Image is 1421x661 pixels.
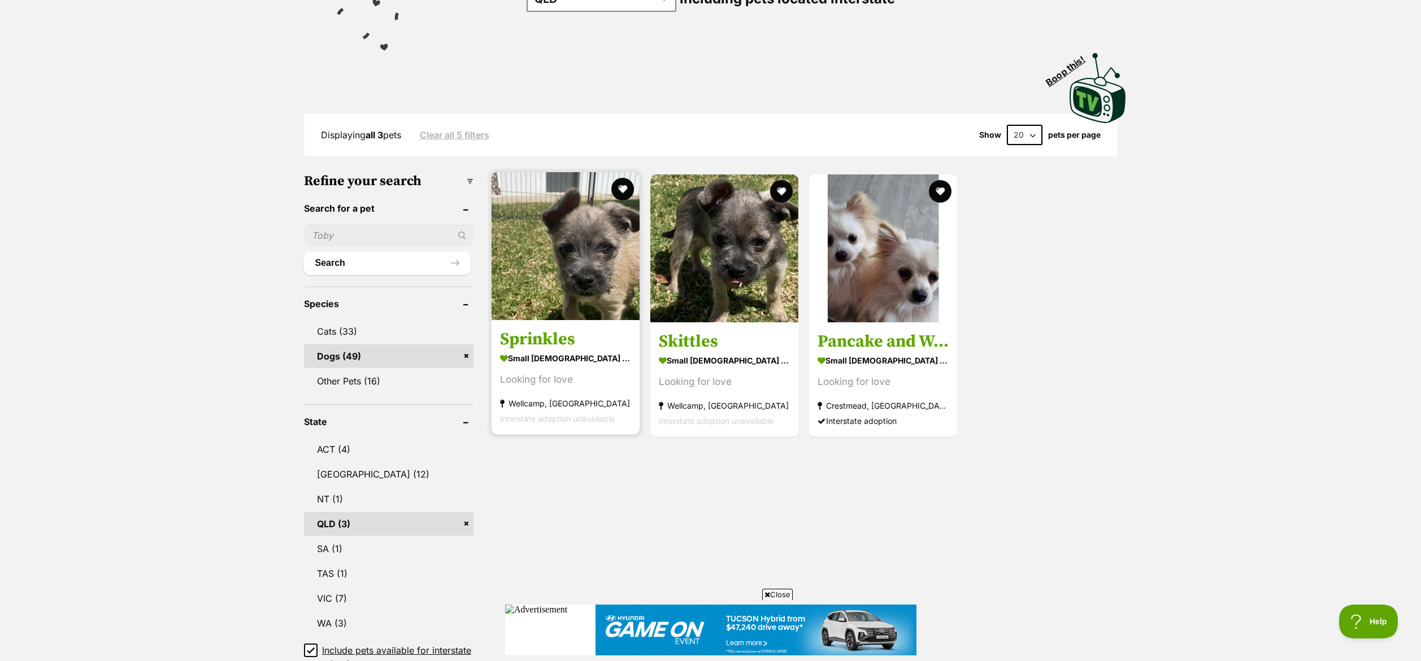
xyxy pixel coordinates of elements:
[500,414,615,423] span: Interstate adoption unavailable
[929,180,951,203] button: favourite
[818,398,949,413] strong: Crestmead, [GEOGRAPHIC_DATA]
[304,252,471,274] button: Search
[304,611,473,635] a: WA (3)
[304,512,473,536] a: QLD (3)
[500,329,631,350] h3: Sprinkles
[500,396,631,411] strong: Wellcamp, [GEOGRAPHIC_DATA]
[304,562,473,585] a: TAS (1)
[500,350,631,366] strong: small [DEMOGRAPHIC_DATA] Dog
[500,372,631,387] div: Looking for love
[818,331,949,352] h3: Pancake and Waffle
[1070,53,1126,123] img: PetRescue TV logo
[809,174,957,322] img: Pancake and Waffle - Pomeranian Dog
[304,299,473,309] header: Species
[762,589,793,600] span: Close
[304,586,473,610] a: VIC (7)
[979,130,1001,139] span: Show
[1070,43,1126,125] a: Boop this!
[366,129,383,141] strong: all 3
[304,417,473,427] header: State
[611,178,634,200] button: favourite
[650,174,798,322] img: Skittles - Yorkshire Terrier x Wirehaired Jack Russell Terrier Dog
[659,374,790,389] div: Looking for love
[321,129,401,141] span: Displaying pets
[304,319,473,343] a: Cats (33)
[650,322,798,437] a: Skittles small [DEMOGRAPHIC_DATA] Dog Looking for love Wellcamp, [GEOGRAPHIC_DATA] Interstate ado...
[770,180,793,203] button: favourite
[304,225,473,246] input: Toby
[659,331,790,352] h3: Skittles
[818,413,949,428] div: Interstate adoption
[659,416,773,426] span: Interstate adoption unavailable
[1044,47,1096,87] span: Boop this!
[304,537,473,561] a: SA (1)
[304,173,473,189] h3: Refine your search
[304,369,473,393] a: Other Pets (16)
[1048,130,1101,139] label: pets per page
[492,320,640,435] a: Sprinkles small [DEMOGRAPHIC_DATA] Dog Looking for love Wellcamp, [GEOGRAPHIC_DATA] Interstate ad...
[659,398,790,413] strong: Wellcamp, [GEOGRAPHIC_DATA]
[304,437,473,461] a: ACT (4)
[420,130,489,140] a: Clear all 5 filters
[809,322,957,437] a: Pancake and Waffle small [DEMOGRAPHIC_DATA] Dog Looking for love Crestmead, [GEOGRAPHIC_DATA] Int...
[505,605,916,655] iframe: Advertisement
[492,172,640,320] img: Sprinkles - Yorkshire Terrier x Wirehaired Jack Russell Terrier Dog
[818,352,949,369] strong: small [DEMOGRAPHIC_DATA] Dog
[304,203,473,213] header: Search for a pet
[1339,605,1398,638] iframe: Help Scout Beacon - Open
[659,352,790,369] strong: small [DEMOGRAPHIC_DATA] Dog
[304,487,473,511] a: NT (1)
[304,462,473,486] a: [GEOGRAPHIC_DATA] (12)
[304,344,473,368] a: Dogs (49)
[818,374,949,389] div: Looking for love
